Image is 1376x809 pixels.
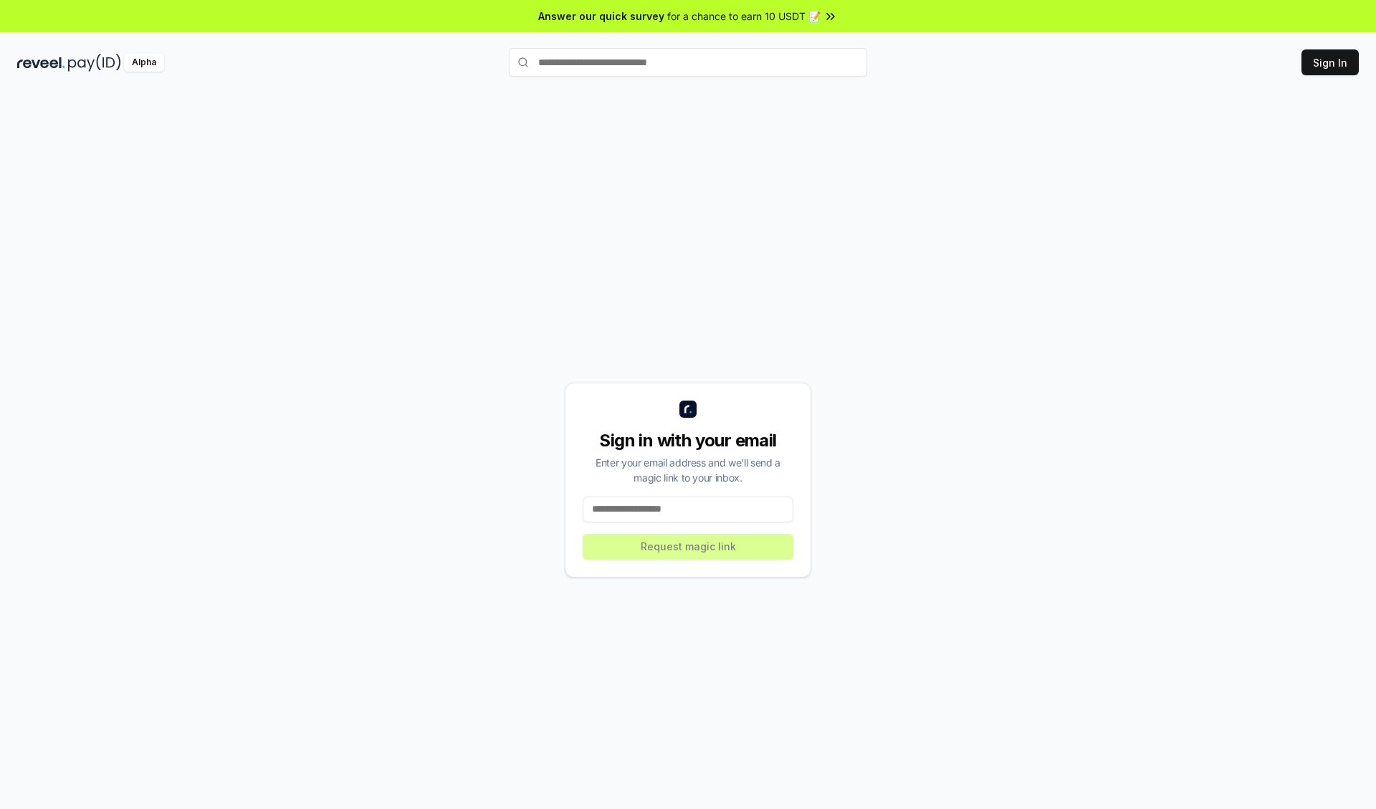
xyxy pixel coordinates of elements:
div: Alpha [124,54,164,72]
span: for a chance to earn 10 USDT 📝 [667,9,821,24]
div: Enter your email address and we’ll send a magic link to your inbox. [583,455,793,485]
img: reveel_dark [17,54,65,72]
img: logo_small [679,401,697,418]
span: Answer our quick survey [538,9,664,24]
img: pay_id [68,54,121,72]
button: Sign In [1301,49,1359,75]
div: Sign in with your email [583,429,793,452]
